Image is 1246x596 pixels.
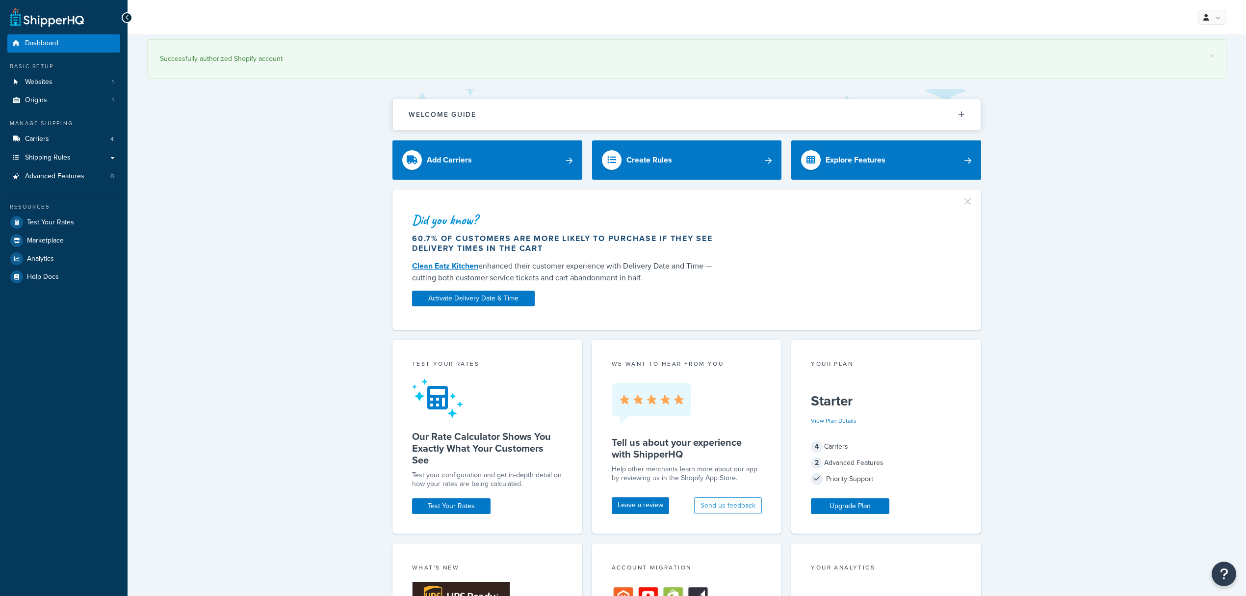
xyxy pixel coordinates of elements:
div: Basic Setup [7,62,120,71]
a: Carriers4 [7,130,120,148]
div: Advanced Features [811,456,961,470]
span: Analytics [27,255,54,263]
p: we want to hear from you [612,359,762,368]
div: Your Plan [811,359,961,371]
span: 0 [110,172,114,181]
a: Leave a review [612,497,669,514]
div: Add Carriers [427,153,472,167]
a: × [1210,52,1214,60]
li: Carriers [7,130,120,148]
a: Test Your Rates [7,214,120,231]
li: Origins [7,91,120,109]
span: 1 [112,78,114,86]
h5: Our Rate Calculator Shows You Exactly What Your Customers See [412,431,563,466]
span: Advanced Features [25,172,84,181]
h5: Starter [811,393,961,409]
a: Help Docs [7,268,120,286]
a: Add Carriers [392,140,582,180]
h5: Tell us about your experience with ShipperHQ [612,436,762,460]
div: Create Rules [626,153,672,167]
div: Successfully authorized Shopify account [160,52,1214,66]
div: Test your configuration and get in-depth detail on how your rates are being calculated. [412,471,563,488]
div: Did you know? [412,213,722,227]
a: Websites1 [7,73,120,91]
a: Shipping Rules [7,149,120,167]
a: Analytics [7,250,120,268]
span: 4 [811,441,823,453]
span: 4 [110,135,114,143]
a: Explore Features [791,140,981,180]
a: Dashboard [7,34,120,53]
button: Send us feedback [694,497,762,514]
div: Explore Features [826,153,885,167]
a: Advanced Features0 [7,167,120,186]
a: Origins1 [7,91,120,109]
p: Help other merchants learn more about our app by reviewing us in the Shopify App Store. [612,465,762,483]
span: 1 [112,96,114,105]
button: Open Resource Center [1212,562,1236,586]
div: Priority Support [811,472,961,486]
li: Websites [7,73,120,91]
span: Marketplace [27,237,64,245]
a: Clean Eatz Kitchen [412,260,478,271]
div: Test your rates [412,359,563,371]
span: Dashboard [25,39,58,48]
div: Account Migration [612,563,762,574]
div: Resources [7,203,120,211]
a: Upgrade Plan [811,498,889,514]
span: Origins [25,96,47,105]
h2: Welcome Guide [409,111,476,118]
div: enhanced their customer experience with Delivery Date and Time — cutting both customer service ti... [412,260,722,284]
span: Carriers [25,135,49,143]
span: Shipping Rules [25,154,71,162]
li: Advanced Features [7,167,120,186]
button: Welcome Guide [393,99,981,130]
div: Manage Shipping [7,119,120,128]
div: 60.7% of customers are more likely to purchase if they see delivery times in the cart [412,234,722,253]
span: Help Docs [27,273,59,281]
a: Activate Delivery Date & Time [412,291,535,306]
div: Your Analytics [811,563,961,574]
a: Create Rules [592,140,782,180]
a: Test Your Rates [412,498,491,514]
a: View Plan Details [811,416,857,425]
span: 2 [811,457,823,469]
div: Carriers [811,440,961,454]
div: What's New [412,563,563,574]
span: Websites [25,78,52,86]
a: Marketplace [7,232,120,249]
span: Test Your Rates [27,218,74,227]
